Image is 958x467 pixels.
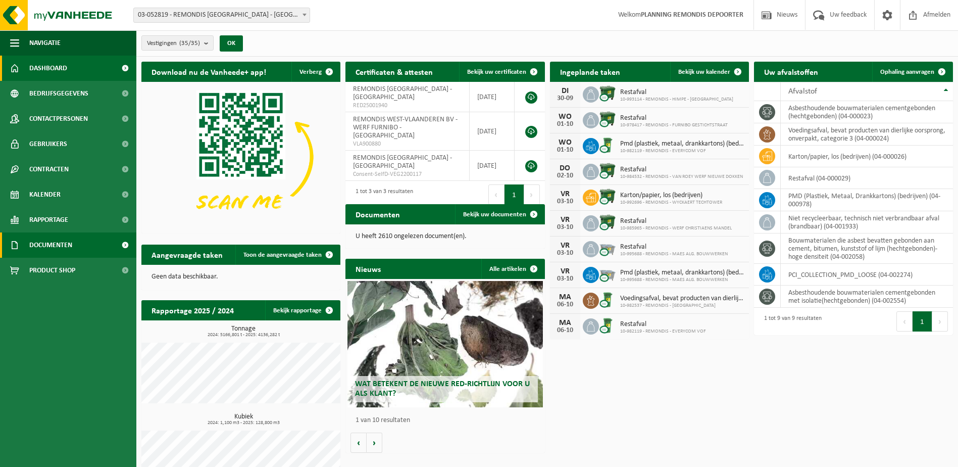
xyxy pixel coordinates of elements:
[146,421,340,426] span: 2024: 1,100 m3 - 2025: 128,800 m3
[455,204,544,224] a: Bekijk uw documenten
[235,245,339,265] a: Toon de aangevraagde taken
[555,319,575,327] div: MA
[133,8,310,23] span: 03-052819 - REMONDIS WEST-VLAANDEREN - OOSTENDE
[146,333,340,338] span: 2024: 5166,801 t - 2025: 4136,282 t
[781,146,953,167] td: karton/papier, los (bedrijven) (04-000026)
[146,325,340,338] h3: Tonnage
[147,36,200,51] span: Vestigingen
[599,317,616,334] img: WB-0240-CU
[353,116,458,139] span: REMONDIS WEST-VLAANDEREN BV - WERF FURNIBO - [GEOGRAPHIC_DATA]
[896,311,913,332] button: Previous
[932,311,948,332] button: Next
[555,327,575,334] div: 06-10
[29,131,67,157] span: Gebruikers
[620,269,744,277] span: Pmd (plastiek, metaal, drankkartons) (bedrijven)
[29,207,68,232] span: Rapportage
[913,311,932,332] button: 1
[481,259,544,279] a: Alle artikelen
[599,136,616,154] img: WB-0240-CU
[555,267,575,275] div: VR
[141,82,340,231] img: Download de VHEPlus App
[353,170,462,178] span: Consent-SelfD-VEG2200117
[152,273,330,281] p: Geen data beschikbaar.
[29,81,88,106] span: Bedrijfsgegevens
[550,62,630,81] h2: Ingeplande taken
[599,188,616,205] img: WB-1100-CU
[620,97,733,103] span: 10-993114 - REMONDIS - HIMPE - [GEOGRAPHIC_DATA]
[134,8,310,22] span: 03-052819 - REMONDIS WEST-VLAANDEREN - OOSTENDE
[345,259,391,278] h2: Nieuws
[356,417,539,424] p: 1 van 10 resultaten
[599,214,616,231] img: WB-1100-CU
[620,295,744,303] span: Voedingsafval, bevat producten van dierlijke oorsprong, onverpakt, categorie 3
[555,301,575,308] div: 06-10
[620,277,744,283] span: 10-995688 - REMONDIS - MAES ALG. BOUWWERKEN
[353,85,452,101] span: REMONDIS [GEOGRAPHIC_DATA] - [GEOGRAPHIC_DATA]
[220,35,243,52] button: OK
[141,245,233,264] h2: Aangevraagde taken
[29,258,75,283] span: Product Shop
[141,35,214,51] button: Vestigingen(35/35)
[759,310,822,333] div: 1 tot 9 van 9 resultaten
[620,114,728,122] span: Restafval
[146,413,340,426] h3: Kubiek
[620,88,733,97] span: Restafval
[555,250,575,257] div: 03-10
[781,123,953,146] td: voedingsafval, bevat producten van dierlijke oorsprong, onverpakt, categorie 3 (04-000024)
[781,233,953,264] td: bouwmaterialen die asbest bevatten gebonden aan cement, bitumen, kunststof of lijm (hechtgebonden...
[599,85,616,102] img: WB-1100-CU
[678,69,730,75] span: Bekijk uw kalender
[620,243,728,251] span: Restafval
[555,224,575,231] div: 03-10
[880,69,934,75] span: Ophaling aanvragen
[29,30,61,56] span: Navigatie
[781,101,953,123] td: asbesthoudende bouwmaterialen cementgebonden (hechtgebonden) (04-000023)
[620,225,732,231] span: 10-985965 - REMONDIS - WERF CHRISTIAENS MANDEL
[620,174,743,180] span: 10-984532 - REMONDIS - VAN ROEY WERF NIEUWE DOKKEN
[620,148,744,154] span: 10-982119 - REMONDIS - EVERYCOM VOF
[29,56,67,81] span: Dashboard
[555,113,575,121] div: WO
[555,147,575,154] div: 01-10
[350,183,413,206] div: 1 tot 3 van 3 resultaten
[353,102,462,110] span: RED25001940
[463,211,526,218] span: Bekijk uw documenten
[620,166,743,174] span: Restafval
[470,151,515,181] td: [DATE]
[781,286,953,308] td: asbesthoudende bouwmaterialen cementgebonden met isolatie(hechtgebonden) (04-002554)
[788,87,817,96] span: Afvalstof
[243,252,322,258] span: Toon de aangevraagde taken
[291,62,339,82] button: Verberg
[353,154,452,170] span: REMONDIS [GEOGRAPHIC_DATA] - [GEOGRAPHIC_DATA]
[555,216,575,224] div: VR
[781,211,953,233] td: niet recycleerbaar, technisch niet verbrandbaar afval (brandbaar) (04-001933)
[555,242,575,250] div: VR
[620,251,728,257] span: 10-995688 - REMONDIS - MAES ALG. BOUWWERKEN
[353,140,462,148] span: VLA900880
[367,433,382,453] button: Volgende
[488,184,505,205] button: Previous
[781,264,953,286] td: PCI_COLLECTION_PMD_LOOSE (04-002274)
[299,69,322,75] span: Verberg
[754,62,828,81] h2: Uw afvalstoffen
[555,275,575,283] div: 03-10
[179,40,200,46] count: (35/35)
[599,162,616,179] img: WB-1100-CU
[620,217,732,225] span: Restafval
[347,281,542,407] a: Wat betekent de nieuwe RED-richtlijn voor u als klant?
[29,182,61,207] span: Kalender
[555,138,575,147] div: WO
[555,190,575,198] div: VR
[555,198,575,205] div: 03-10
[555,164,575,172] div: DO
[345,204,410,224] h2: Documenten
[355,380,530,398] span: Wat betekent de nieuwe RED-richtlijn voor u als klant?
[141,300,244,320] h2: Rapportage 2025 / 2024
[524,184,540,205] button: Next
[620,320,706,329] span: Restafval
[620,200,722,206] span: 10-992696 - REMONDIS - WYCKAERT TECHTOWER
[141,62,276,81] h2: Download nu de Vanheede+ app!
[555,172,575,179] div: 02-10
[620,122,728,128] span: 10-978417 - REMONDIS - FURNIBO GESTICHTSTRAAT
[350,433,367,453] button: Vorige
